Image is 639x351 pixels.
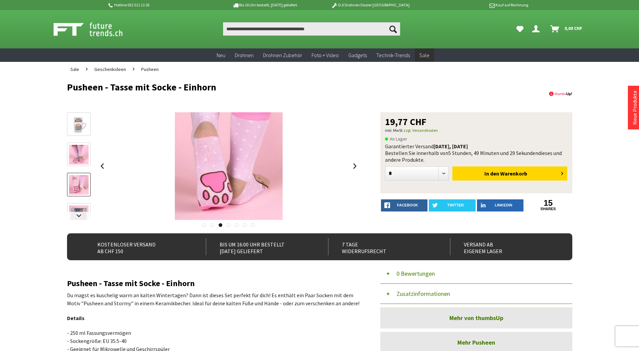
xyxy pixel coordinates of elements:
span: 0,00 CHF [565,23,582,34]
img: Pusheen - Tasse mit Socke - Einhorn [69,175,89,195]
a: shares [525,207,572,211]
span: Pusheen [141,66,159,72]
a: Drohnen Zubehör [258,48,307,62]
button: 0 Bewertungen [380,264,572,284]
a: Dein Konto [530,22,545,36]
div: Kostenloser Versand ab CHF 150 [84,238,191,255]
a: Pusheen [138,62,162,77]
span: Drohnen Zubehör [263,52,302,58]
a: Sale [67,62,83,77]
a: zzgl. Versandkosten [404,128,438,133]
a: Gadgets [344,48,372,62]
a: 15 [525,199,572,207]
a: Neue Produkte [631,90,638,125]
button: Suchen [386,22,400,36]
a: Foto + Video [307,48,344,62]
span: Warenkorb [500,170,527,177]
p: Hotline 032 511 11 03 [107,1,213,9]
span: 19,77 CHF [385,117,426,126]
p: DJI Drohnen Dealer [GEOGRAPHIC_DATA] [318,1,423,9]
span: Drohnen [235,52,254,58]
p: inkl. MwSt. [385,126,568,134]
span: Geschenkideen [94,66,126,72]
img: Shop Futuretrends - zur Startseite wechseln [54,21,137,38]
span: Neu [217,52,225,58]
img: Pusheen - Tasse mit Socke - Einhorn [175,112,283,220]
input: Produkt, Marke, Kategorie, EAN, Artikelnummer… [223,22,400,36]
div: 7 Tage Widerrufsrecht [328,238,436,255]
div: Versand ab eigenem Lager [450,238,557,255]
strong: Details [67,315,85,321]
h1: Pusheen - Tasse mit Socke - Einhorn [67,82,471,92]
a: Technik-Trends [372,48,415,62]
a: Neu [212,48,230,62]
a: Mehr von thumbsUp [380,307,572,328]
span: Foto + Video [312,52,339,58]
img: Pusheen - Tasse mit Socke - Einhorn [69,205,89,225]
span: LinkedIn [495,203,512,207]
span: Gadgets [348,52,367,58]
button: In den Warenkorb [452,166,567,181]
a: Warenkorb [548,22,586,36]
span: Sale [419,52,429,58]
span: An Lager [385,135,407,143]
a: Geschenkideen [91,62,129,77]
a: Meine Favoriten [513,22,527,36]
img: thumbsUp [549,82,572,106]
span: In den [484,170,499,177]
img: Pusheen - Tasse mit Socke - Einhorn [69,145,89,164]
a: Drohnen [230,48,258,62]
div: Bis um 16:00 Uhr bestellt [DATE] geliefert [206,238,313,255]
a: facebook [381,199,428,211]
h2: Pusheen - Tasse mit Socke - Einhorn [67,279,360,288]
span: facebook [397,203,418,207]
button: Zusatzinformationen [380,284,572,304]
span: Technik-Trends [376,52,410,58]
b: [DATE], [DATE] [434,143,468,150]
div: Garantierter Versand Bestellen Sie innerhalb von dieses und andere Produkte. [385,143,568,163]
a: twitter [429,199,476,211]
span: 5 Stunden, 49 Minuten und 29 Sekunden [448,150,538,156]
p: Kauf auf Rechnung [423,1,528,9]
p: Bis 16 Uhr bestellt, [DATE] geliefert. [213,1,318,9]
img: Vorschau: Pusheen - Tasse mit Socke - Einhorn [69,115,89,134]
span: Sale [70,66,79,72]
p: Du magst es kuschelig warm an kalten Wintertagen? Dann ist dieses Set perfekt für dich! Es enthäl... [67,291,360,307]
span: twitter [447,203,464,207]
a: LinkedIn [477,199,524,211]
a: Sale [415,48,434,62]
